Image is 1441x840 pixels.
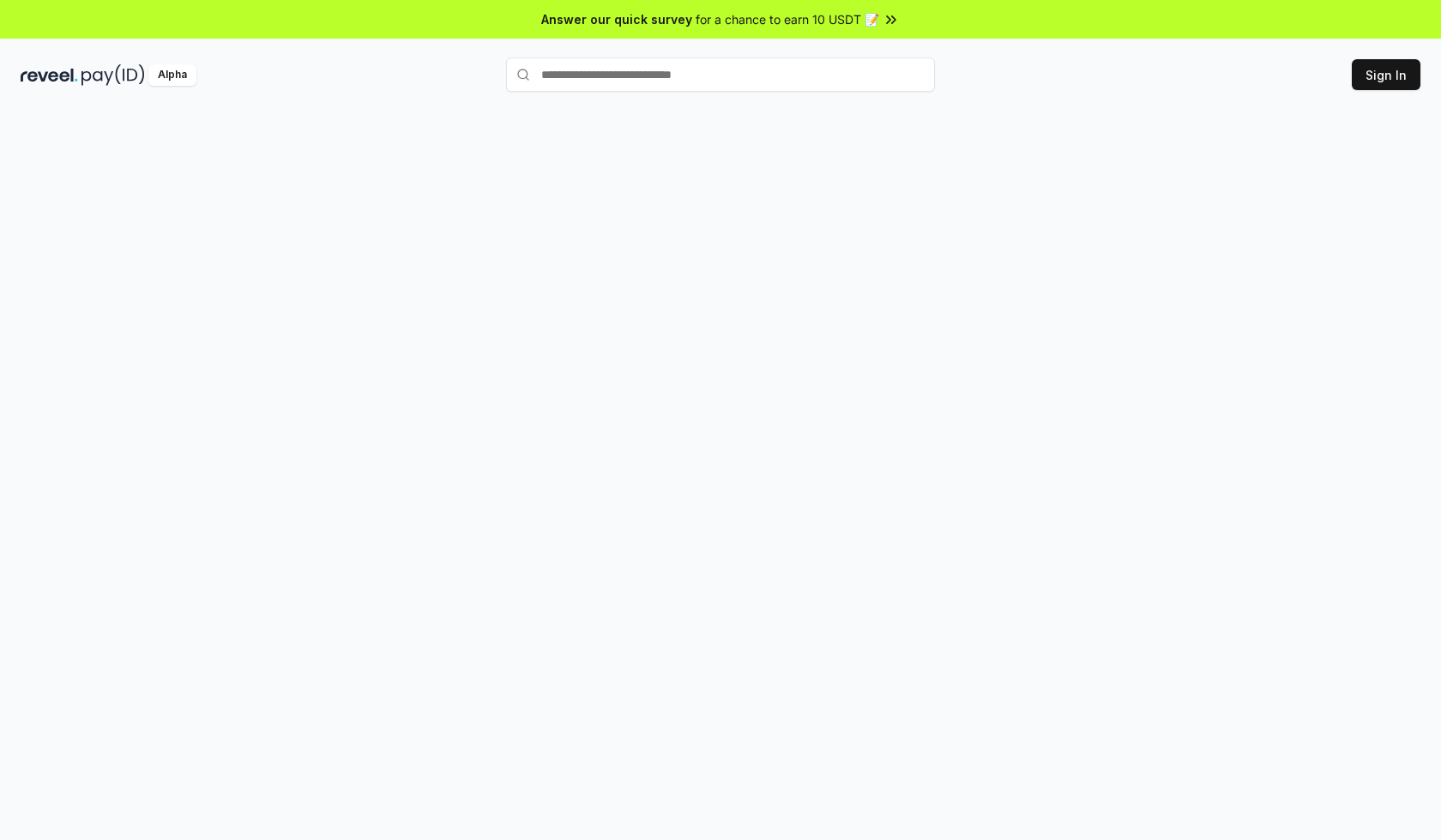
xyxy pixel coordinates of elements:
[541,10,692,28] span: Answer our quick survey
[21,64,78,86] img: reveel_dark
[148,64,196,86] div: Alpha
[696,10,879,28] span: for a chance to earn 10 USDT 📝
[1352,59,1420,90] button: Sign In
[81,64,145,86] img: pay_id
